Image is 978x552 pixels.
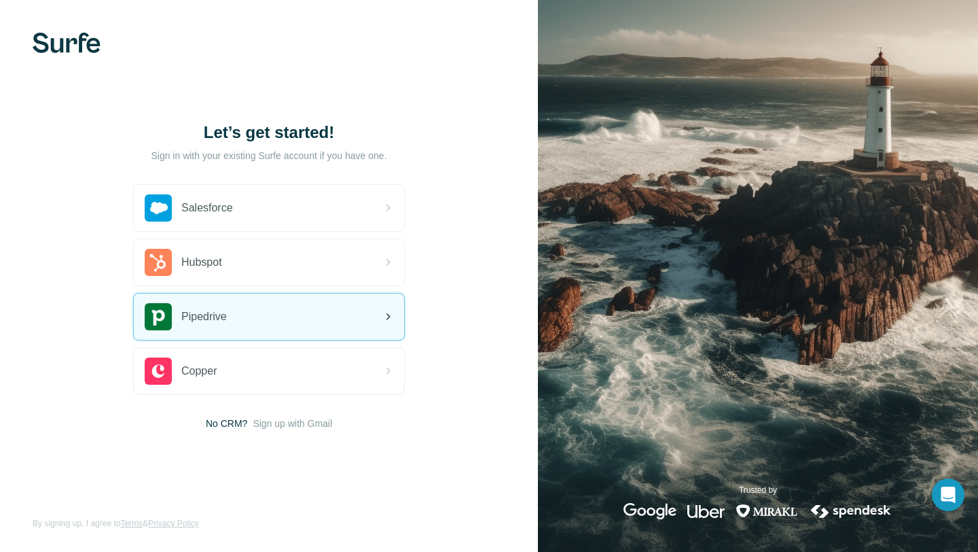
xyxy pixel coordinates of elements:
[145,358,172,385] img: copper's logo
[736,503,798,519] img: mirakl's logo
[739,484,777,496] p: Trusted by
[145,303,172,330] img: pipedrive's logo
[33,517,199,530] span: By signing up, I agree to &
[120,519,143,528] a: Terms
[181,200,233,216] span: Salesforce
[932,479,964,511] div: Open Intercom Messenger
[623,503,676,519] img: google's logo
[148,519,199,528] a: Privacy Policy
[145,249,172,276] img: hubspot's logo
[133,122,405,143] h1: Let’s get started!
[206,417,247,430] span: No CRM?
[181,254,222,271] span: Hubspot
[253,417,332,430] button: Sign up with Gmail
[33,33,101,53] img: Surfe's logo
[809,503,893,519] img: spendesk's logo
[145,194,172,222] img: salesforce's logo
[151,149,386,162] p: Sign in with your existing Surfe account if you have one.
[181,363,217,379] span: Copper
[181,309,227,325] span: Pipedrive
[687,503,725,519] img: uber's logo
